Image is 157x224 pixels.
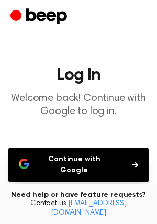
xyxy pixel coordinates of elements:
a: [EMAIL_ADDRESS][DOMAIN_NAME] [51,200,127,217]
button: Continue with Google [8,148,149,182]
h1: Log In [8,67,149,84]
p: Welcome back! Continue with Google to log in. [8,92,149,118]
span: Contact us [6,199,151,218]
a: Beep [10,7,70,27]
